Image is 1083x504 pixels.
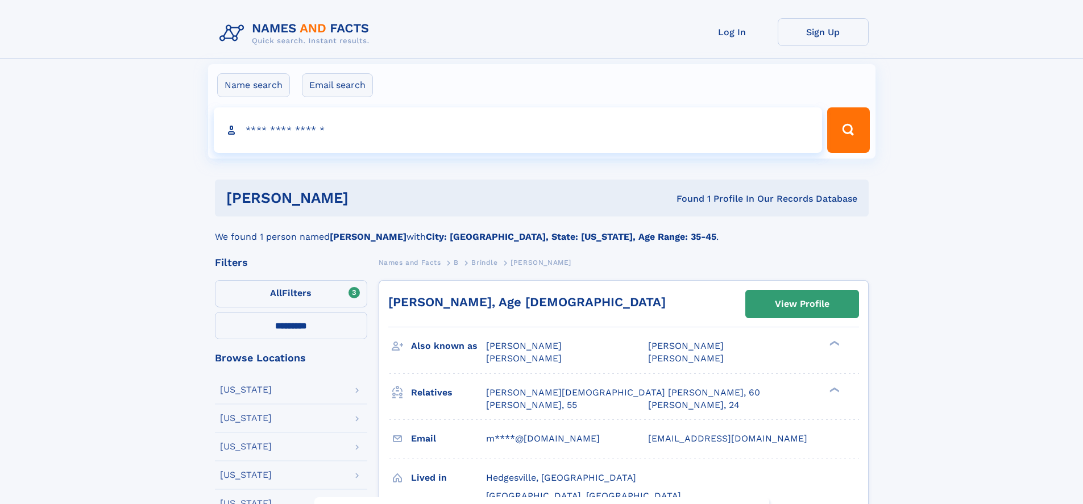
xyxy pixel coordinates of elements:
[471,255,497,269] a: Brindle
[226,191,513,205] h1: [PERSON_NAME]
[330,231,406,242] b: [PERSON_NAME]
[270,288,282,298] span: All
[426,231,716,242] b: City: [GEOGRAPHIC_DATA], State: [US_STATE], Age Range: 35-45
[648,399,740,411] a: [PERSON_NAME], 24
[486,353,562,364] span: [PERSON_NAME]
[512,193,857,205] div: Found 1 Profile In Our Records Database
[486,472,636,483] span: Hedgesville, [GEOGRAPHIC_DATA]
[486,399,577,411] a: [PERSON_NAME], 55
[220,442,272,451] div: [US_STATE]
[687,18,778,46] a: Log In
[486,340,562,351] span: [PERSON_NAME]
[648,353,724,364] span: [PERSON_NAME]
[746,290,858,318] a: View Profile
[778,18,869,46] a: Sign Up
[411,383,486,402] h3: Relatives
[486,490,681,501] span: [GEOGRAPHIC_DATA], [GEOGRAPHIC_DATA]
[388,295,666,309] a: [PERSON_NAME], Age [DEMOGRAPHIC_DATA]
[220,385,272,394] div: [US_STATE]
[379,255,441,269] a: Names and Facts
[471,259,497,266] span: Brindle
[454,255,459,269] a: B
[215,18,379,49] img: Logo Names and Facts
[411,336,486,356] h3: Also known as
[486,386,760,399] a: [PERSON_NAME][DEMOGRAPHIC_DATA] [PERSON_NAME], 60
[214,107,823,153] input: search input
[827,386,840,393] div: ❯
[648,433,807,444] span: [EMAIL_ADDRESS][DOMAIN_NAME]
[215,280,367,307] label: Filters
[215,257,367,268] div: Filters
[827,340,840,347] div: ❯
[648,340,724,351] span: [PERSON_NAME]
[775,291,829,317] div: View Profile
[827,107,869,153] button: Search Button
[217,73,290,97] label: Name search
[215,353,367,363] div: Browse Locations
[454,259,459,266] span: B
[215,216,869,244] div: We found 1 person named with .
[220,470,272,480] div: [US_STATE]
[511,259,571,266] span: [PERSON_NAME]
[220,414,272,423] div: [US_STATE]
[302,73,373,97] label: Email search
[411,468,486,488] h3: Lived in
[411,429,486,448] h3: Email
